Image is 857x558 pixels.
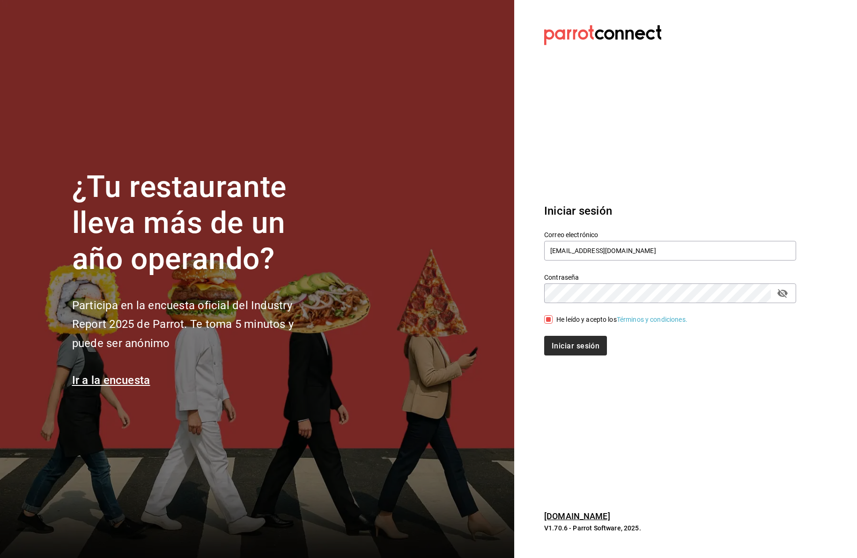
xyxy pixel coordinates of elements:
[544,231,598,239] font: Correo electrónico
[552,341,599,350] font: Iniciar sesión
[72,374,150,387] a: Ir a la encuesta
[544,241,796,261] input: Ingresa tu correo electrónico
[72,299,294,350] font: Participa en la encuesta oficial del Industry Report 2025 de Parrot. Te toma 5 minutos y puede se...
[617,316,687,323] a: Términos y condiciones.
[72,169,287,276] font: ¿Tu restaurante lleva más de un año operando?
[544,204,612,217] font: Iniciar sesión
[556,316,617,323] font: He leído y acepto los
[544,274,579,281] font: Contraseña
[544,336,607,355] button: Iniciar sesión
[775,285,791,301] button: campo de contraseña
[544,524,641,532] font: V1.70.6 - Parrot Software, 2025.
[544,511,610,521] a: [DOMAIN_NAME]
